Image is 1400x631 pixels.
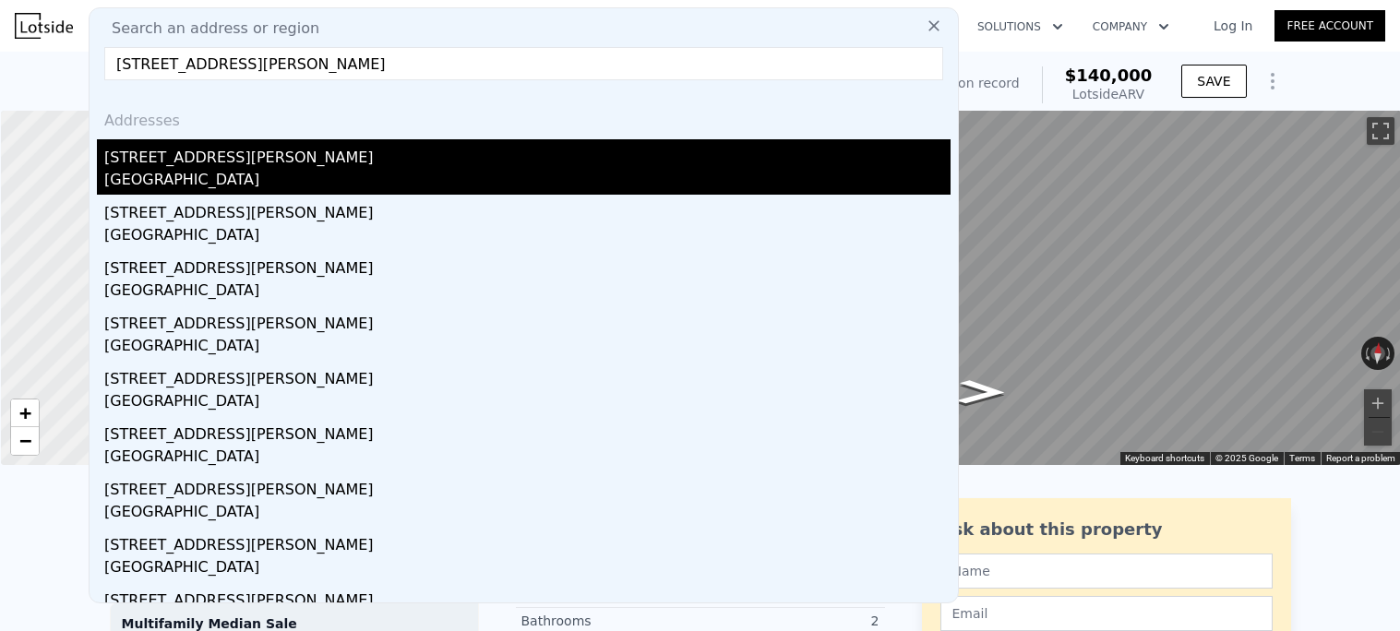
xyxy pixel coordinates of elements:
[940,596,1273,631] input: Email
[1361,337,1371,370] button: Rotate counterclockwise
[1367,117,1394,145] button: Toggle fullscreen view
[19,429,31,452] span: −
[104,556,951,582] div: [GEOGRAPHIC_DATA]
[104,390,951,416] div: [GEOGRAPHIC_DATA]
[1065,85,1153,103] div: Lotside ARV
[104,527,951,556] div: [STREET_ADDRESS][PERSON_NAME]
[1289,453,1315,463] a: Terms (opens in new tab)
[104,47,943,80] input: Enter an address, city, region, neighborhood or zip code
[1274,10,1385,42] a: Free Account
[940,517,1273,542] div: Ask about this property
[104,361,951,390] div: [STREET_ADDRESS][PERSON_NAME]
[15,13,73,39] img: Lotside
[1370,336,1386,370] button: Reset the view
[1215,453,1278,463] span: © 2025 Google
[521,612,700,630] div: Bathrooms
[1191,17,1274,35] a: Log In
[97,18,319,40] span: Search an address or region
[104,280,951,305] div: [GEOGRAPHIC_DATA]
[1326,453,1395,463] a: Report a problem
[1254,63,1291,100] button: Show Options
[104,416,951,446] div: [STREET_ADDRESS][PERSON_NAME]
[937,374,1025,410] path: Go East, Watkin Terrace
[1364,418,1392,446] button: Zoom out
[700,612,879,630] div: 2
[1065,65,1153,85] span: $140,000
[104,446,951,471] div: [GEOGRAPHIC_DATA]
[104,195,951,224] div: [STREET_ADDRESS][PERSON_NAME]
[104,471,951,501] div: [STREET_ADDRESS][PERSON_NAME]
[104,250,951,280] div: [STREET_ADDRESS][PERSON_NAME]
[104,224,951,250] div: [GEOGRAPHIC_DATA]
[104,501,951,527] div: [GEOGRAPHIC_DATA]
[1078,10,1184,43] button: Company
[963,10,1078,43] button: Solutions
[97,95,951,139] div: Addresses
[104,169,951,195] div: [GEOGRAPHIC_DATA]
[104,139,951,169] div: [STREET_ADDRESS][PERSON_NAME]
[940,554,1273,589] input: Name
[1385,337,1395,370] button: Rotate clockwise
[19,401,31,424] span: +
[1181,65,1246,98] button: SAVE
[104,335,951,361] div: [GEOGRAPHIC_DATA]
[1364,389,1392,417] button: Zoom in
[104,582,951,612] div: [STREET_ADDRESS][PERSON_NAME]
[11,427,39,455] a: Zoom out
[104,305,951,335] div: [STREET_ADDRESS][PERSON_NAME]
[11,399,39,427] a: Zoom in
[1125,452,1204,465] button: Keyboard shortcuts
